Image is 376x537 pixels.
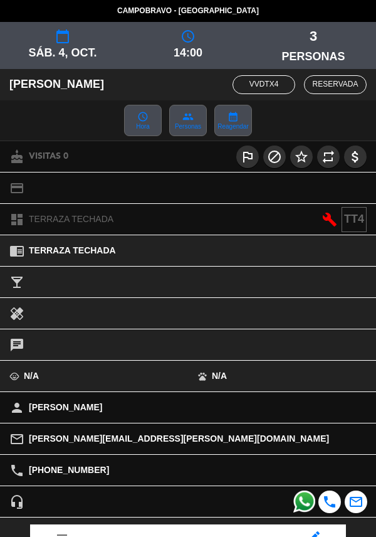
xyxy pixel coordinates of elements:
[251,48,376,66] span: personas
[175,124,201,130] span: Personas
[29,243,116,258] span: TERRAZA TECHADA
[9,463,24,478] i: local_phone
[125,44,251,62] span: 14:00
[9,149,24,164] i: cake
[182,111,194,122] i: people
[227,111,239,122] i: calendar_month
[9,212,24,227] i: dashboard
[124,105,162,136] button: access_timeHora
[197,371,207,381] i: pets
[180,29,196,44] i: query_builder
[214,105,252,136] button: calendar_monthReagendar
[267,149,282,164] i: block
[322,212,337,227] i: build
[9,181,24,196] i: credit_card
[348,494,363,509] i: mail_outline
[9,275,24,290] i: local_bar
[342,207,367,232] span: TT4
[29,149,68,164] span: Visitas 0
[24,369,39,383] span: N/A
[9,243,24,258] i: chrome_reader_mode
[294,149,309,164] i: star_border
[217,124,248,130] span: Reagendar
[137,111,149,122] i: access_time
[212,369,227,383] span: N/A
[9,338,24,353] i: chat
[9,400,24,415] i: person
[240,149,255,164] i: outlined_flag
[55,29,70,44] i: calendar_today
[9,306,24,321] i: healing
[29,463,109,477] span: [PHONE_NUMBER]
[9,494,24,509] i: headset_mic
[29,400,102,415] span: [PERSON_NAME]
[232,75,295,94] span: VVDTx4
[29,212,113,226] span: TERRAZA TECHADA
[29,432,329,446] span: [PERSON_NAME][EMAIL_ADDRESS][PERSON_NAME][DOMAIN_NAME]
[136,124,150,130] span: Hora
[251,25,376,48] span: 3
[169,105,207,136] button: peoplePersonas
[304,75,367,94] span: RESERVADA
[9,432,24,447] i: mail_outline
[9,371,19,381] i: child_care
[322,494,337,509] i: local_phone
[321,149,336,164] i: repeat
[348,149,363,164] i: attach_money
